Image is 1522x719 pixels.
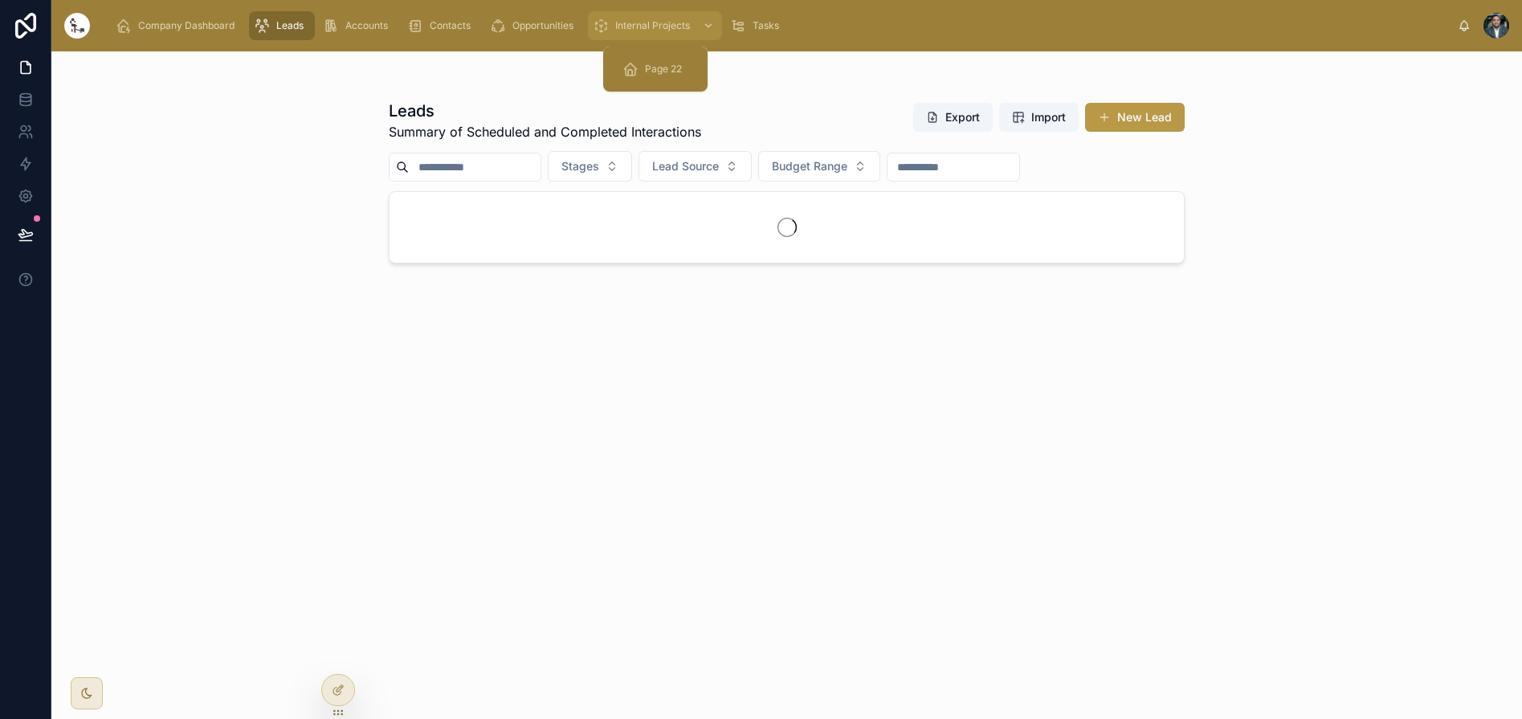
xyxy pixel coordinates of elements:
[402,11,482,40] a: Contacts
[249,11,315,40] a: Leads
[753,19,779,32] span: Tasks
[645,63,682,76] span: Page 22
[1085,103,1185,132] button: New Lead
[999,103,1079,132] button: Import
[318,11,399,40] a: Accounts
[772,158,847,174] span: Budget Range
[561,158,599,174] span: Stages
[64,13,90,39] img: App logo
[588,11,722,40] a: Internal Projects
[913,103,993,132] button: Export
[485,11,585,40] a: Opportunities
[103,8,1458,43] div: scrollable content
[652,158,719,174] span: Lead Source
[276,19,304,32] span: Leads
[639,151,752,182] button: Select Button
[613,55,698,84] a: Page 22
[512,19,573,32] span: Opportunities
[389,100,701,122] h1: Leads
[111,11,246,40] a: Company Dashboard
[758,151,880,182] button: Select Button
[615,19,690,32] span: Internal Projects
[345,19,388,32] span: Accounts
[389,122,701,141] span: Summary of Scheduled and Completed Interactions
[548,151,632,182] button: Select Button
[1031,109,1066,125] span: Import
[430,19,471,32] span: Contacts
[138,19,235,32] span: Company Dashboard
[725,11,790,40] a: Tasks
